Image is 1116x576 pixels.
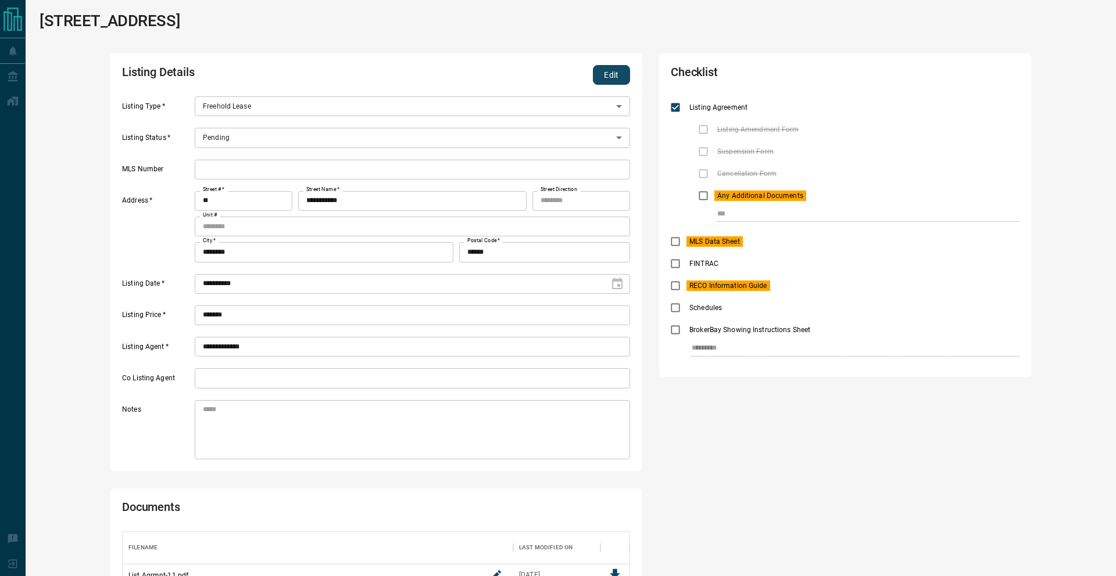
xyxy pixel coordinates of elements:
label: Unit # [203,211,217,219]
label: Co Listing Agent [122,373,192,388]
div: Filename [128,531,158,564]
label: Listing Status [122,133,192,148]
div: Filename [123,531,513,564]
div: Pending [195,128,630,147]
div: Freehold Lease [195,96,630,116]
span: RECO Information Guide [686,280,770,291]
label: Street Direction [541,186,577,193]
label: MLS Number [122,164,192,179]
label: Street Name [306,186,339,193]
label: Notes [122,405,192,459]
span: FINTRAC [686,258,721,269]
h2: Checklist [671,65,880,85]
h1: [STREET_ADDRESS] [40,12,180,30]
label: City [203,237,216,244]
div: Last Modified On [513,531,600,564]
span: MLS Data Sheet [686,236,743,247]
span: Any Additional Documents [714,190,806,201]
label: Listing Agent [122,342,192,357]
span: Listing Amendment Form [714,124,802,135]
span: BrokerBay Showing Instructions Sheet [686,325,813,335]
span: Schedules [686,303,725,313]
button: Edit [593,65,630,85]
label: Listing Type [122,102,192,117]
span: Listing Agreement [686,102,750,113]
label: Postal Code [467,237,500,244]
h2: Listing Details [122,65,427,85]
label: Listing Date [122,279,192,294]
input: checklist input [717,207,995,222]
label: Street # [203,186,224,193]
input: checklist input [692,341,995,356]
label: Listing Price [122,310,192,325]
h2: Documents [122,500,427,520]
span: Cancellation Form [714,168,779,179]
div: Last Modified On [519,531,573,564]
label: Address [122,196,192,262]
span: Suspension Form [714,146,777,157]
